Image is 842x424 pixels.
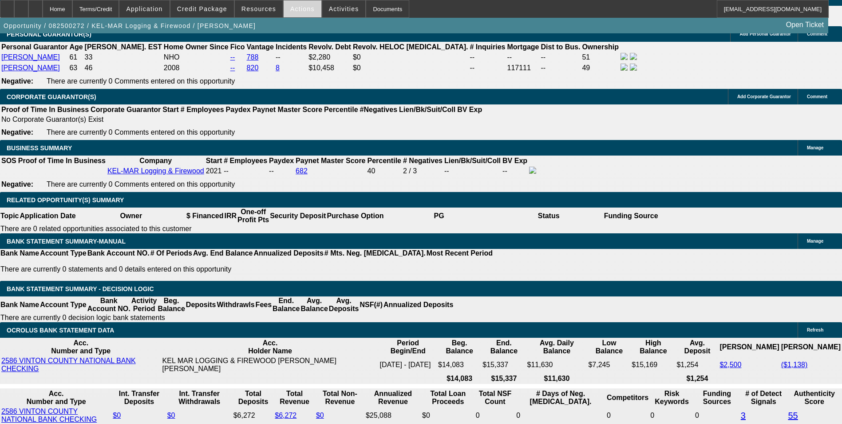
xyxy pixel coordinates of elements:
[631,339,675,356] th: High Balance
[621,64,628,71] img: facebook-icon.png
[112,389,166,406] th: Int. Transfer Deposits
[582,43,619,51] b: Ownership
[529,167,536,174] img: facebook-icon.png
[403,167,443,175] div: 2 / 3
[438,356,481,373] td: $14,083
[84,63,162,73] td: 46
[352,52,469,62] td: $0
[162,339,379,356] th: Acc. Holder Name
[7,238,126,245] span: BANK STATEMENT SUMMARY-MANUAL
[527,356,587,373] td: $11,630
[40,296,87,313] th: Account Type
[482,339,526,356] th: End. Balance
[139,157,172,164] b: Company
[426,249,493,258] th: Most Recent Period
[119,0,169,17] button: Application
[457,106,482,113] b: BV Exp
[296,157,365,164] b: Paynet Master Score
[162,356,379,373] td: KEL MAR LOGGING & FIREWOOD [PERSON_NAME] [PERSON_NAME]
[527,339,587,356] th: Avg. Daily Balance
[269,157,294,164] b: Paydex
[807,32,827,36] span: Comment
[353,43,468,51] b: Revolv. HELOC [MEDICAL_DATA].
[379,339,437,356] th: Period Begin/End
[230,43,245,51] b: Fico
[807,328,823,332] span: Refresh
[676,356,718,373] td: $1,254
[781,339,841,356] th: [PERSON_NAME]
[253,106,322,113] b: Paynet Master Score
[516,407,605,424] td: 0
[224,157,267,164] b: # Employees
[284,0,321,17] button: Actions
[167,389,232,406] th: Int. Transfer Withdrawals
[206,166,222,176] td: 2021
[631,356,675,373] td: $15,169
[383,296,454,313] th: Annualized Deposits
[581,63,619,73] td: 49
[162,106,178,113] b: Start
[444,157,501,164] b: Lien/Bk/Suit/Coll
[783,17,827,32] a: Open Ticket
[365,389,421,406] th: Annualized Revenue
[76,208,186,224] th: Owner
[247,53,259,61] a: 788
[502,166,528,176] td: --
[695,389,739,406] th: Funding Sources
[588,356,630,373] td: $7,245
[85,43,162,51] b: [PERSON_NAME]. EST
[581,52,619,62] td: 51
[352,63,469,73] td: $0
[235,0,283,17] button: Resources
[1,53,60,61] a: [PERSON_NAME]
[0,265,493,273] p: There are currently 0 statements and 0 details entered on this opportunity
[1,64,60,72] a: [PERSON_NAME]
[164,64,180,72] span: 2008
[230,53,235,61] a: --
[91,106,161,113] b: Corporate Guarantor
[47,77,235,85] span: There are currently 0 Comments entered on this opportunity
[193,249,253,258] th: Avg. End Balance
[233,389,274,406] th: Total Deposits
[1,128,33,136] b: Negative:
[507,52,540,62] td: --
[1,43,67,51] b: Personal Guarantor
[274,389,315,406] th: Total Revenue
[482,374,526,383] th: $15,337
[650,407,694,424] td: 0
[241,5,276,12] span: Resources
[541,52,581,62] td: --
[308,63,352,73] td: $10,458
[807,239,823,244] span: Manage
[186,296,217,313] th: Deposits
[541,43,581,51] b: Dist to Bus.
[366,412,420,420] div: $25,088
[300,296,328,313] th: Avg. Balance
[69,52,83,62] td: 61
[1,180,33,188] b: Negative:
[269,208,326,224] th: Security Deposit
[272,296,300,313] th: End. Balance
[630,53,637,60] img: linkedin-icon.png
[255,296,272,313] th: Fees
[527,374,587,383] th: $11,630
[494,208,604,224] th: Status
[224,208,237,224] th: IRR
[541,63,581,73] td: --
[322,0,366,17] button: Activities
[7,93,96,100] span: CORPORATE GUARANTOR(S)
[7,196,124,204] span: RELATED OPPORTUNITY(S) SUMMARY
[150,249,193,258] th: # Of Periods
[507,63,540,73] td: 117111
[781,361,808,368] a: ($1,138)
[177,5,227,12] span: Credit Package
[422,389,474,406] th: Total Loan Proceeds
[630,64,637,71] img: linkedin-icon.png
[399,106,455,113] b: Lien/Bk/Suit/Coll
[379,356,437,373] td: [DATE] - [DATE]
[233,407,274,424] td: $6,272
[604,208,659,224] th: Funding Source
[741,411,746,420] a: 3
[719,361,741,368] a: $2,500
[676,374,718,383] th: $1,254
